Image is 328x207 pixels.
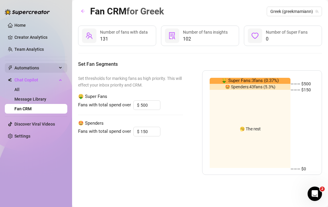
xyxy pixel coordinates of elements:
a: Team Analytics [14,47,44,52]
img: Chat Copilot [8,78,12,82]
a: Fan CRM [14,106,32,111]
a: All [14,87,20,92]
span: 102 [183,35,228,43]
a: Home [14,23,26,28]
span: Greek (greekmamiann) [270,7,318,16]
a: Discover Viral Videos [14,122,55,126]
input: 500 [141,101,160,110]
span: team [86,32,93,39]
span: Number of Super Fans [266,30,308,35]
span: arrow-left [81,9,85,13]
span: Number of fans with data [100,30,148,35]
span: 2 [320,187,325,191]
a: Creator Analytics [14,32,62,42]
span: 🤑 Super Fans: 3 fans ( 0.37 %) [221,77,279,84]
a: Message Library [14,97,46,102]
span: 131 [100,35,148,43]
article: Fan CRM [90,4,164,18]
span: 0 [266,35,308,43]
span: heart [251,32,259,39]
span: Set thresholds for marking fans as high priority. This will effect your inbox priority and CRM. [78,75,183,88]
h5: Set Fan Segments [78,61,322,68]
img: logo-BBDzfeDw.svg [5,9,50,15]
span: 🤑 Super Fans [78,93,183,100]
span: 🤩 Spenders [78,120,183,127]
span: Automations [14,63,57,73]
a: Settings [14,134,30,139]
span: Fans with total spend over [78,102,131,109]
iframe: Intercom live chat [308,187,322,201]
span: Fans with total spend over [78,128,131,135]
span: Number of fans insights [183,30,228,35]
span: for Greek [126,6,164,17]
span: Chat Copilot [14,75,57,85]
span: solution [169,32,176,39]
input: 150 [141,127,160,136]
span: team [315,10,319,13]
span: thunderbolt [8,65,13,70]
